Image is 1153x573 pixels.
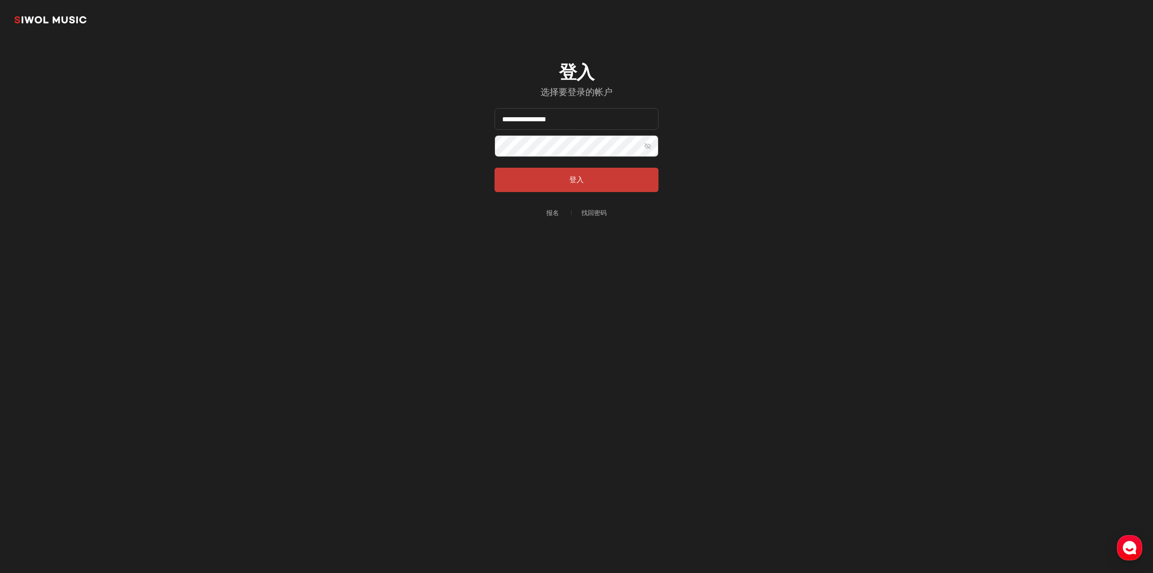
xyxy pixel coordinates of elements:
[546,209,559,216] font: 报名
[569,175,584,184] font: 登入
[581,210,607,216] a: 找回密码
[581,209,607,216] font: 找回密码
[540,87,613,97] font: 选择要登录的帐户
[495,108,658,130] input: 电子邮件
[495,135,658,157] input: 密码
[546,210,559,216] a: 报名
[559,61,594,83] font: 登入
[495,168,658,192] button: 登入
